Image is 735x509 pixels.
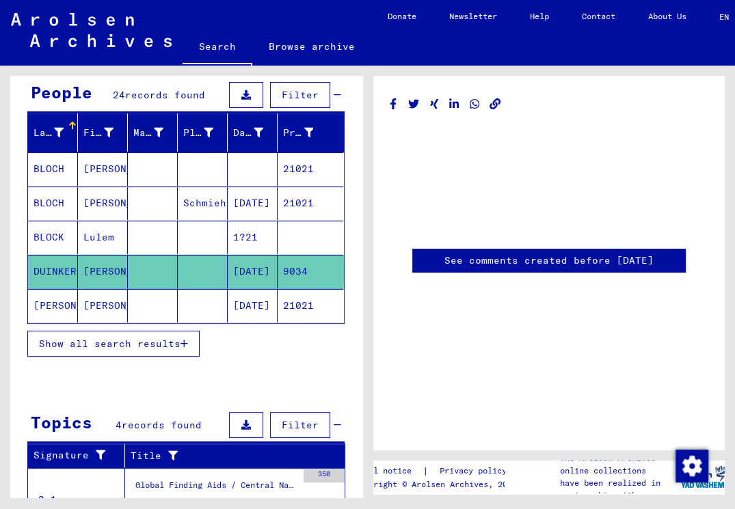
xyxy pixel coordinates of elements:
div: Change consent [675,449,708,482]
div: 350 [304,469,345,482]
span: 4 [116,419,122,431]
mat-cell: 1?21 [228,221,278,254]
div: People [31,80,92,105]
p: have been realized in partnership with [560,477,681,501]
mat-header-cell: Maiden Name [128,113,178,152]
mat-cell: [PERSON_NAME] [78,187,128,220]
span: Filter [282,89,319,101]
div: Date of Birth [233,122,280,143]
span: records found [122,419,202,431]
div: Global Finding Aids / Central Name Index / Cards that have been scanned during first sequential m... [135,479,297,498]
mat-cell: [PERSON_NAME] [78,289,128,322]
button: Copy link [488,96,503,113]
a: See comments created before [DATE] [444,253,654,268]
div: Date of Birth [233,126,263,140]
div: | [354,464,523,478]
div: Maiden Name [133,122,181,143]
span: records found [125,89,205,101]
p: The Arolsen Archives online collections [560,452,681,477]
mat-header-cell: Prisoner # [278,113,343,152]
span: EN [719,12,734,22]
img: Change consent [676,450,708,482]
p: Copyright © Arolsen Archives, 2021 [354,478,523,491]
div: Title [131,449,318,463]
div: Topics [31,410,92,435]
button: Filter [270,412,330,438]
mat-header-cell: Date of Birth [228,113,278,152]
mat-cell: BLOCH [28,187,78,220]
mat-cell: [PERSON_NAME] [28,289,78,322]
a: Privacy policy [429,464,523,478]
mat-cell: DUINKERKEN [28,255,78,288]
button: Share on Twitter [407,96,421,113]
mat-cell: 9034 [278,255,343,288]
mat-cell: [DATE] [228,255,278,288]
div: First Name [83,122,131,143]
button: Filter [270,82,330,108]
div: Title [131,445,332,467]
mat-cell: Schmieheim [178,187,228,220]
button: Share on Xing [427,96,442,113]
mat-cell: [DATE] [228,289,278,322]
mat-cell: BLOCK [28,221,78,254]
mat-cell: Lulem [78,221,128,254]
button: Show all search results [27,331,200,357]
mat-header-cell: First Name [78,113,128,152]
img: Arolsen_neg.svg [11,13,172,47]
mat-cell: 21021 [278,187,343,220]
mat-cell: 21021 [278,289,343,322]
span: 24 [113,89,125,101]
mat-header-cell: Place of Birth [178,113,228,152]
a: Legal notice [354,464,423,478]
a: Browse archive [252,30,371,63]
div: Signature [34,448,114,463]
div: First Name [83,126,113,140]
a: Search [183,30,252,66]
div: Signature [34,445,128,467]
mat-cell: [PERSON_NAME] [78,255,128,288]
div: Maiden Name [133,126,163,140]
mat-cell: [PERSON_NAME] [78,152,128,186]
div: Place of Birth [183,122,230,143]
button: Share on Facebook [386,96,401,113]
button: Share on LinkedIn [447,96,462,113]
span: Filter [282,419,319,431]
mat-cell: BLOCH [28,152,78,186]
div: Place of Birth [183,126,213,140]
div: Prisoner # [283,122,330,143]
mat-cell: 21021 [278,152,343,186]
span: Show all search results [39,338,181,350]
div: Prisoner # [283,126,313,140]
mat-header-cell: Last Name [28,113,78,152]
button: Share on WhatsApp [468,96,482,113]
div: Last Name [34,126,64,140]
mat-cell: [DATE] [228,187,278,220]
div: Last Name [34,122,81,143]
